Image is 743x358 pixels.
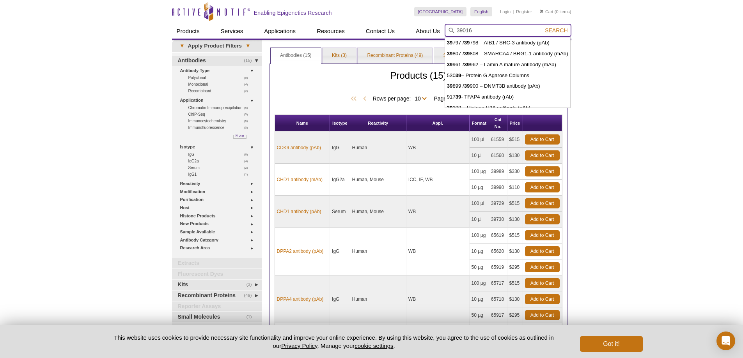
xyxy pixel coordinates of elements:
[406,275,470,323] td: WB
[507,164,523,180] td: $330
[507,307,523,323] td: $295
[525,278,560,288] a: Add to Cart
[507,196,523,212] td: $515
[172,40,262,52] a: ▾Apply Product Filters▾
[406,132,470,164] td: WB
[540,9,553,14] a: Cart
[507,132,523,148] td: $515
[188,158,252,164] a: (4)IgG2a
[580,336,642,352] button: Got it!
[172,312,262,322] a: (1)Small Molecules
[525,230,560,240] a: Add to Cart
[275,115,330,132] th: Name
[246,312,256,322] span: (1)
[445,102,570,113] li: 209 – Histone H2A antibody (pAb)
[180,188,257,196] a: Modification
[470,132,489,148] td: 100 µl
[180,143,257,151] a: Isotype
[470,259,489,275] td: 50 µg
[489,212,507,227] td: 39730
[277,176,323,183] a: CHD1 antibody (mAb)
[244,171,252,178] span: (1)
[447,51,453,56] strong: 39
[244,88,252,94] span: (2)
[172,56,262,66] a: (15)Antibodies
[489,132,507,148] td: 61559
[188,111,252,118] a: (5)ChIP-Seq
[470,275,489,291] td: 100 µg
[188,104,252,111] a: (6)Chromatin Immunoprecipitation
[244,104,252,111] span: (6)
[525,198,560,208] a: Add to Cart
[507,180,523,196] td: $110
[470,148,489,164] td: 10 µl
[312,24,349,39] a: Resources
[244,124,252,131] span: (5)
[489,323,507,339] td: 91263
[180,236,257,244] a: Antibody Category
[507,291,523,307] td: $130
[350,227,406,275] td: Human
[350,164,406,196] td: Human, Mouse
[350,132,406,164] td: Human
[500,9,511,14] a: Login
[244,56,256,66] span: (15)
[180,212,257,220] a: Histone Products
[330,132,350,164] td: IgG
[259,24,300,39] a: Applications
[489,275,507,291] td: 65717
[716,332,735,350] div: Open Intercom Messenger
[172,280,262,290] a: (3)Kits
[543,27,570,34] button: Search
[507,115,523,132] th: Price
[277,296,324,303] a: DPPA4 antibody (pAb)
[188,151,252,158] a: (8)IgG
[180,67,257,75] a: Antibody Type
[525,294,560,304] a: Add to Cart
[525,310,560,320] a: Add to Cart
[180,244,257,252] a: Research Area
[445,70,570,81] li: 530 – Protein G Agarose Columns
[180,228,257,236] a: Sample Available
[188,74,252,81] a: (9)Polyclonal
[271,48,321,63] a: Antibodies (15)
[489,148,507,164] td: 61560
[188,118,252,124] a: (5)Immunocytochemistry
[470,180,489,196] td: 10 µg
[361,24,399,39] a: Contact Us
[489,196,507,212] td: 39729
[507,148,523,164] td: $130
[188,171,252,178] a: (1)IgG1
[507,259,523,275] td: $295
[525,166,560,176] a: Add to Cart
[470,164,489,180] td: 100 µg
[489,307,507,323] td: 65917
[180,96,257,104] a: Application
[358,48,432,63] a: Recombinant Proteins (49)
[330,227,350,275] td: IgG
[525,150,560,160] a: Add to Cart
[489,227,507,243] td: 65619
[445,48,570,59] li: 807 / 808 – SMARCA4 / BRG1-1 antibody (mAb)
[489,164,507,180] td: 39989
[525,262,560,272] a: Add to Cart
[470,291,489,307] td: 10 µg
[323,48,356,63] a: Kits (3)
[188,124,252,131] a: (5)Immunofluorescence
[372,94,430,102] span: Rows per page:
[456,94,461,100] strong: 39
[464,83,470,89] strong: 39
[489,291,507,307] td: 65718
[172,302,262,312] a: Reporter Assays
[216,24,248,39] a: Services
[254,9,332,16] h2: Enabling Epigenetics Research
[244,151,252,158] span: (8)
[361,95,369,103] span: Previous Page
[430,95,468,102] span: Page of
[525,182,560,192] a: Add to Cart
[330,164,350,196] td: IgG2a
[244,164,252,171] span: (2)
[188,164,252,171] a: (2)Serum
[180,196,257,204] a: Purification
[233,135,246,139] a: More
